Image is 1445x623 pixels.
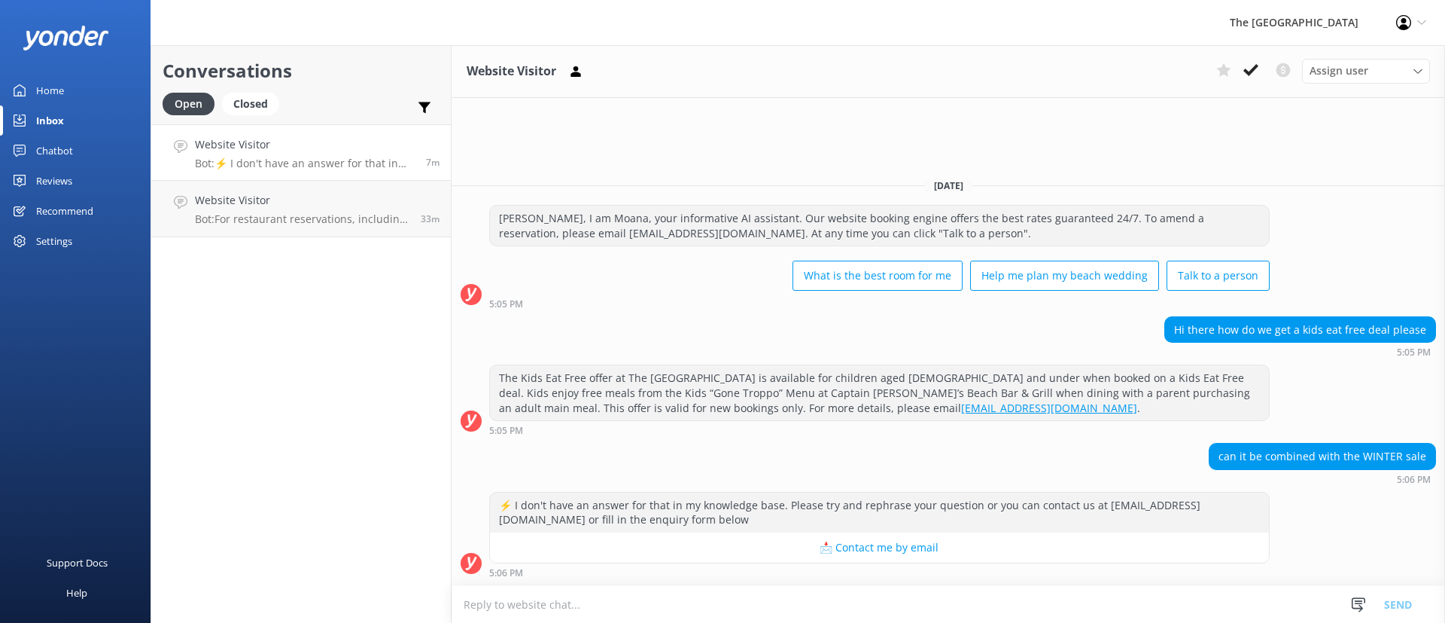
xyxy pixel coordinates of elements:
div: Sep 27 2025 05:06pm (UTC -10:00) Pacific/Honolulu [1209,474,1436,484]
a: Open [163,95,222,111]
div: Support Docs [47,548,108,578]
div: Help [66,578,87,608]
div: ⚡ I don't have an answer for that in my knowledge base. Please try and rephrase your question or ... [490,493,1269,533]
div: Sep 27 2025 05:05pm (UTC -10:00) Pacific/Honolulu [489,298,1270,309]
p: Bot: ⚡ I don't have an answer for that in my knowledge base. Please try and rephrase your questio... [195,157,415,170]
button: Talk to a person [1167,261,1270,291]
span: Sep 27 2025 04:39pm (UTC -10:00) Pacific/Honolulu [421,212,440,225]
strong: 5:05 PM [489,426,523,435]
a: Website VisitorBot:For restaurant reservations, including the Island Night Buffet, please email o... [151,181,451,237]
a: Closed [222,95,287,111]
span: Sep 27 2025 05:06pm (UTC -10:00) Pacific/Honolulu [426,156,440,169]
h3: Website Visitor [467,62,556,81]
div: Reviews [36,166,72,196]
h4: Website Visitor [195,136,415,153]
h4: Website Visitor [195,192,409,209]
div: Closed [222,93,279,115]
div: Hi there how do we get a kids eat free deal please [1165,317,1435,343]
h2: Conversations [163,56,440,85]
strong: 5:06 PM [489,569,523,578]
div: The Kids Eat Free offer at The [GEOGRAPHIC_DATA] is available for children aged [DEMOGRAPHIC_DATA... [490,365,1269,420]
button: Help me plan my beach wedding [970,261,1159,291]
div: Chatbot [36,136,73,166]
a: [EMAIL_ADDRESS][DOMAIN_NAME] [961,401,1137,415]
div: Recommend [36,196,93,226]
strong: 5:06 PM [1397,475,1431,484]
div: can it be combined with the WINTER sale [1209,444,1435,469]
strong: 5:05 PM [489,300,523,309]
div: [PERSON_NAME], I am Moana, your informative AI assistant. Our website booking engine offers the b... [490,206,1269,246]
div: Sep 27 2025 05:05pm (UTC -10:00) Pacific/Honolulu [1164,347,1436,357]
div: Sep 27 2025 05:06pm (UTC -10:00) Pacific/Honolulu [489,567,1270,578]
p: Bot: For restaurant reservations, including the Island Night Buffet, please email our team at [EM... [195,212,409,226]
img: yonder-white-logo.png [23,26,109,50]
div: Home [36,75,64,105]
div: Settings [36,226,72,256]
a: Website VisitorBot:⚡ I don't have an answer for that in my knowledge base. Please try and rephras... [151,124,451,181]
span: [DATE] [925,179,972,192]
div: Assign User [1302,59,1430,83]
div: Sep 27 2025 05:05pm (UTC -10:00) Pacific/Honolulu [489,425,1270,435]
div: Inbox [36,105,64,136]
span: Assign user [1310,63,1368,79]
div: Open [163,93,214,115]
button: What is the best room for me [792,261,963,291]
strong: 5:05 PM [1397,348,1431,357]
button: 📩 Contact me by email [490,533,1269,563]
